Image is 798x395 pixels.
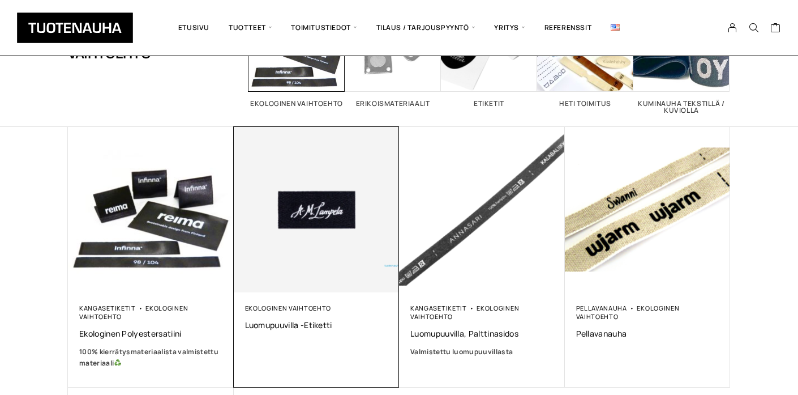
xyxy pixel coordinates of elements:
span: Toimitustiedot [281,9,366,47]
a: Cart [770,22,781,36]
span: Valmistettu luomupuuvillasta [410,347,513,356]
img: ♻️ [114,359,121,366]
a: 100% kierrätysmateriaalista valmistettu materiaali♻️ [79,346,222,369]
a: Ekologinen vaihtoehto [79,304,188,321]
span: Tilaus / Tarjouspyyntö [367,9,485,47]
a: Pellavanauha [576,328,719,339]
a: Valmistettu luomupuuvillasta [410,346,554,358]
h2: Heti toimitus [537,100,633,107]
h2: Ekologinen vaihtoehto [248,100,345,107]
a: Luomupuuvilla, palttinasidos [410,328,554,339]
img: English [611,24,620,31]
h2: Erikoismateriaalit [345,100,441,107]
a: Ekologinen vaihtoehto [576,304,680,321]
a: Luomupuuvilla -etiketti [245,320,388,330]
span: Tuotteet [219,9,281,47]
a: Etusivu [169,9,219,47]
span: Yritys [484,9,534,47]
a: Kangasetiketit [410,304,467,312]
a: Pellavanauha [576,304,627,312]
a: Ekologinen polyestersatiini [79,328,222,339]
a: Ekologinen vaihtoehto [245,304,331,312]
a: Kangasetiketit [79,304,136,312]
b: 100% kierrätysmateriaalista valmistettu materiaali [79,347,218,368]
a: My Account [722,23,744,33]
img: Tuotenauha Oy [17,12,133,43]
a: Ekologinen vaihtoehto [410,304,519,321]
h2: Etiketit [441,100,537,107]
button: Search [743,23,765,33]
h2: Kuminauha tekstillä / kuviolla [633,100,730,114]
a: Referenssit [535,9,602,47]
